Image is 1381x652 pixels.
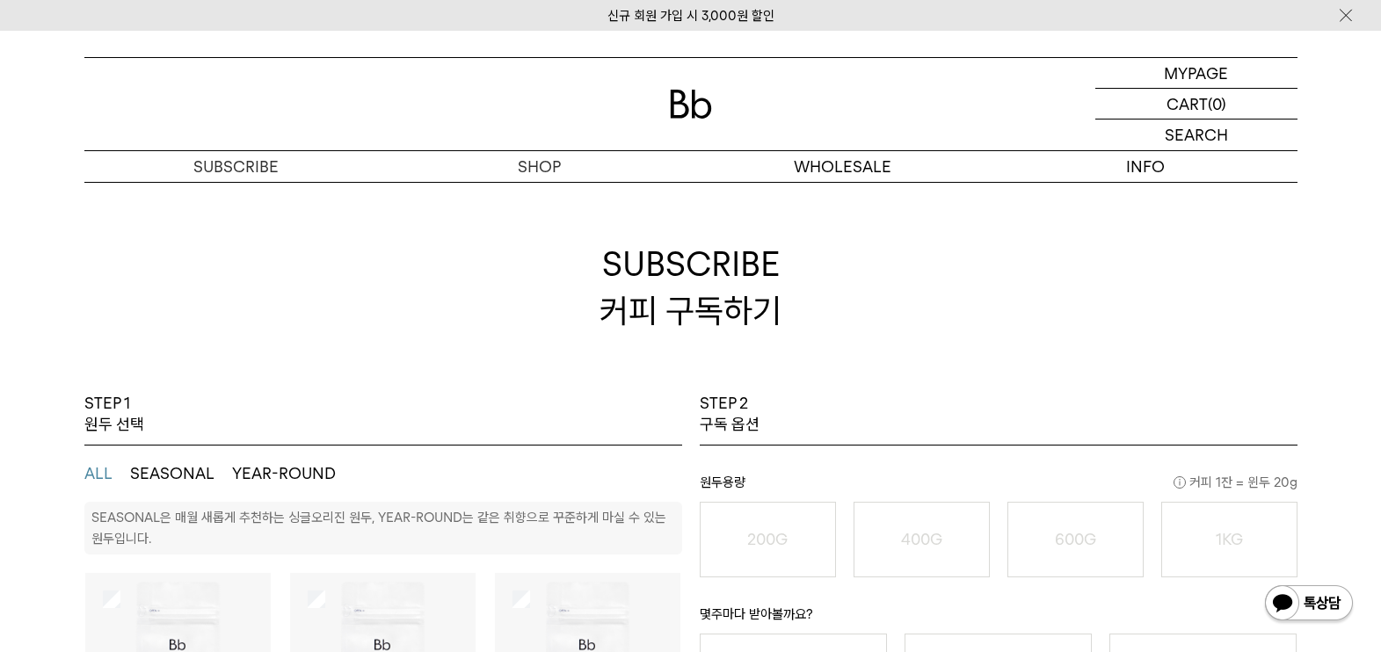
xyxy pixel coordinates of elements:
[700,604,1297,634] p: 몇주마다 받아볼까요?
[1208,89,1226,119] p: (0)
[994,151,1297,182] p: INFO
[1167,89,1208,119] p: CART
[1263,583,1355,626] img: 카카오톡 채널 1:1 채팅 버튼
[1216,530,1243,548] o: 1KG
[84,151,388,182] a: SUBSCRIBE
[232,463,336,484] button: YEAR-ROUND
[1161,502,1297,577] button: 1KG
[1095,89,1297,120] a: CART (0)
[607,8,774,24] a: 신규 회원 가입 시 3,000원 할인
[700,393,760,436] p: STEP 2 구독 옵션
[691,151,994,182] p: WHOLESALE
[84,463,113,484] button: ALL
[1164,58,1228,88] p: MYPAGE
[854,502,990,577] button: 400G
[84,393,144,436] p: STEP 1 원두 선택
[1007,502,1144,577] button: 600G
[747,530,788,548] o: 200G
[84,182,1297,393] h2: SUBSCRIBE 커피 구독하기
[388,151,691,182] a: SHOP
[901,530,942,548] o: 400G
[1165,120,1228,150] p: SEARCH
[670,90,712,119] img: 로고
[1055,530,1096,548] o: 600G
[700,472,1297,502] p: 원두용량
[91,510,666,547] p: SEASONAL은 매월 새롭게 추천하는 싱글오리진 원두, YEAR-ROUND는 같은 취향으로 꾸준하게 마실 수 있는 원두입니다.
[700,502,836,577] button: 200G
[1095,58,1297,89] a: MYPAGE
[130,463,214,484] button: SEASONAL
[1174,472,1297,493] span: 커피 1잔 = 윈두 20g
